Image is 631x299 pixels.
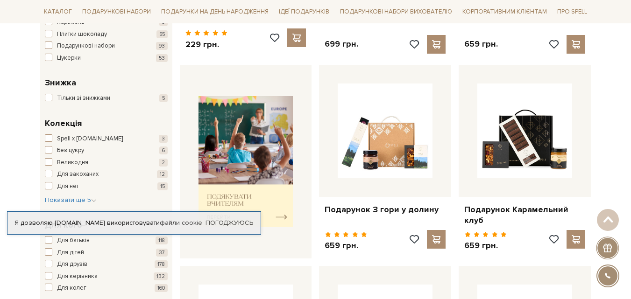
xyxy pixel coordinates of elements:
span: 178 [155,260,168,268]
span: Великодня [57,158,88,167]
img: banner [199,96,293,227]
button: Великодня 2 [45,158,168,167]
span: Показати ще 5 [45,196,97,204]
button: Плитки шоколаду 55 [45,30,168,39]
button: Без цукру 6 [45,146,168,155]
a: Подарункові набори [78,5,155,19]
span: 6 [159,146,168,154]
span: 118 [156,236,168,244]
span: 55 [156,30,168,38]
a: Каталог [40,5,76,19]
a: Подарунок З гори у долину [325,204,446,215]
button: Spell x [DOMAIN_NAME] 3 [45,134,168,144]
button: Тільки зі знижками 5 [45,94,168,103]
span: 132 [154,272,168,280]
span: Плитки шоколаду [57,30,107,39]
span: Spell x [DOMAIN_NAME] [57,134,123,144]
span: Знижка [45,76,76,89]
span: Для друзів [57,260,87,269]
a: Про Spell [553,5,591,19]
span: 3 [159,135,168,143]
button: Для керівника 132 [45,272,168,281]
button: Для друзів 178 [45,260,168,269]
span: Для закоханих [57,170,99,179]
span: Подарункові набори [57,42,115,51]
span: 160 [155,284,168,292]
div: Я дозволяю [DOMAIN_NAME] використовувати [7,219,261,227]
p: 659 грн. [464,39,498,49]
p: 699 грн. [325,39,358,49]
span: Без цукру [57,146,84,155]
button: Подарункові набори 93 [45,42,168,51]
a: Погоджуюсь [206,219,253,227]
a: файли cookie [160,219,202,227]
button: Цукерки 53 [45,54,168,63]
span: 5 [159,94,168,102]
button: Для дітей 37 [45,248,168,257]
span: Для колег [57,284,86,293]
button: Для закоханих 12 [45,170,168,179]
span: 53 [156,54,168,62]
p: 659 грн. [464,240,507,251]
a: Подарунки на День народження [157,5,272,19]
button: Показати ще 5 [45,195,97,205]
a: Корпоративним клієнтам [459,4,551,20]
p: 229 грн. [185,39,228,50]
span: Для батьків [57,236,90,245]
span: 2 [159,159,168,167]
a: Ідеї подарунків [275,5,333,19]
span: Для керівника [57,272,98,281]
button: Для колег 160 [45,284,168,293]
span: Тільки зі знижками [57,94,110,103]
p: 659 грн. [325,240,367,251]
span: Колекція [45,117,82,130]
span: Для дітей [57,248,84,257]
span: 12 [157,170,168,178]
button: Для неї 15 [45,182,168,191]
span: Для неї [57,182,78,191]
span: 37 [156,249,168,257]
span: 15 [157,182,168,190]
a: Подарункові набори вихователю [336,4,456,20]
span: Цукерки [57,54,81,63]
button: Для батьків 118 [45,236,168,245]
a: Подарунок Карамельний клуб [464,204,585,226]
span: 93 [156,42,168,50]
